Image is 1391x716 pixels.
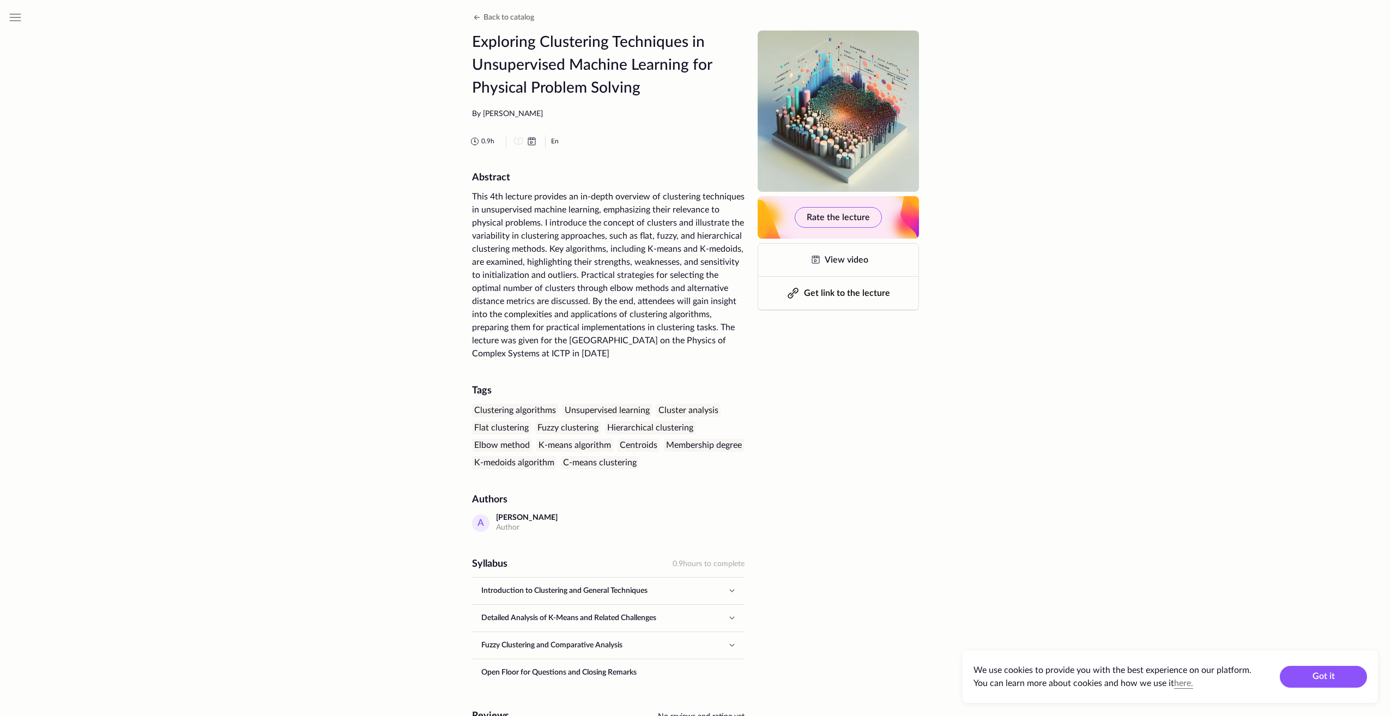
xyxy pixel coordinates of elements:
[673,557,745,571] div: 0.9
[481,137,494,146] span: 0.9 h
[473,578,723,604] a: Introduction to Clustering and General Techniques
[535,421,601,434] div: Fuzzy clustering
[472,109,745,120] div: By [PERSON_NAME]
[472,557,507,571] div: Syllabus
[605,421,695,434] div: Hierarchical clustering
[656,404,721,417] div: Cluster analysis
[472,190,745,360] div: This 4th lecture provides an in-depth overview of clustering techniques in unsupervised machine l...
[804,289,890,298] span: Get link to the lecture
[618,439,660,452] div: Centroids
[472,456,557,469] div: K-medoids algorithm
[472,439,532,452] div: Elbow method
[795,207,882,228] button: Rate the lecture
[758,244,918,276] a: View video
[470,11,534,24] button: Back to catalog
[473,632,744,658] button: Fuzzy Clustering and Comparative Analysis
[473,605,723,631] a: Detailed Analysis of K-Means and Related Challenges
[473,659,744,685] a: Open Floor for Questions and Closing Remarks
[551,138,559,144] abbr: English
[536,439,613,452] div: K-means algorithm
[561,456,639,469] div: C-means clustering
[472,514,489,532] div: A
[472,493,745,506] div: Authors
[473,605,744,631] button: Detailed Analysis of K-Means and Related Challenges
[683,560,745,568] span: hours to complete
[1280,666,1367,688] button: Got it
[472,172,745,184] h2: Abstract
[496,513,558,523] div: [PERSON_NAME]
[825,256,868,264] span: View video
[473,578,744,604] button: Introduction to Clustering and General Techniques
[472,404,558,417] div: Clustering algorithms
[472,421,531,434] div: Flat clustering
[496,523,558,533] div: Author
[483,14,534,21] span: Back to catalog
[1174,679,1193,688] a: here.
[472,31,745,99] h1: Exploring Clustering Techniques in Unsupervised Machine Learning for Physical Problem Solving
[664,439,744,452] div: Membership degree
[472,384,745,397] div: Tags
[758,277,918,310] button: Get link to the lecture
[563,404,652,417] div: Unsupervised learning
[973,666,1251,688] span: We use cookies to provide you with the best experience on our platform. You can learn more about ...
[473,632,723,658] a: Fuzzy Clustering and Comparative Analysis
